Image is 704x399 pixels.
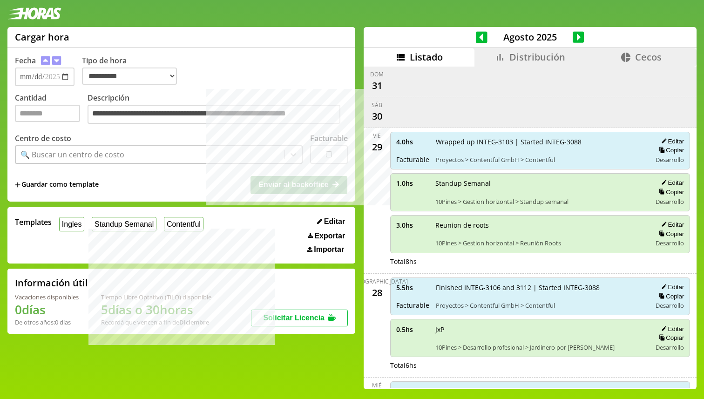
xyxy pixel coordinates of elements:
span: Desarrollo [656,343,684,352]
span: Facturable [396,301,429,310]
div: [DEMOGRAPHIC_DATA] [346,277,408,285]
div: De otros años: 0 días [15,318,79,326]
div: Recordá que vencen a fin de [101,318,211,326]
select: Tipo de hora [82,68,177,85]
div: dom [370,70,384,78]
img: logotipo [7,7,61,20]
button: Editar [658,221,684,229]
label: Facturable [310,133,348,143]
div: 🔍 Buscar un centro de costo [20,149,124,160]
div: 31 [370,78,385,93]
span: Solicitar Licencia [263,314,325,322]
div: 28 [370,285,385,300]
span: 10Pines > Gestion horizontal > Standup semanal [435,197,645,206]
span: Wrapped up INTEG-3103 | Started INTEG-3088 [436,137,645,146]
span: Cecos [635,51,662,63]
label: Centro de costo [15,133,71,143]
textarea: Descripción [88,105,340,124]
button: Copiar [656,230,684,238]
span: 10Pines > Desarrollo profesional > Jardinero por [PERSON_NAME] [435,343,645,352]
div: Total 6 hs [390,361,690,370]
div: Vacaciones disponibles [15,293,79,301]
span: 5.5 hs [396,283,429,292]
button: Copiar [656,146,684,154]
button: Editar [658,387,684,395]
span: JxP [435,325,645,334]
span: Wrapped up INTEG-3106 [436,387,645,396]
label: Cantidad [15,93,88,127]
div: 29 [370,140,385,155]
span: 0.5 hs [396,325,429,334]
div: Total 8 hs [390,257,690,266]
button: Solicitar Licencia [251,310,348,326]
span: Standup Semanal [435,179,645,188]
span: Importar [314,245,344,254]
span: Desarrollo [656,156,684,164]
button: Copiar [656,188,684,196]
b: Diciembre [179,318,209,326]
label: Fecha [15,55,36,66]
label: Tipo de hora [82,55,184,86]
span: + [15,180,20,190]
span: Distribución [509,51,565,63]
span: Reunion de roots [435,221,645,230]
span: Desarrollo [656,301,684,310]
button: Standup Semanal [92,217,156,231]
button: Contentful [164,217,203,231]
span: Agosto 2025 [487,31,573,43]
div: sáb [372,101,382,109]
button: Editar [658,283,684,291]
span: Exportar [314,232,345,240]
h1: 5 días o 30 horas [101,301,211,318]
span: Templates [15,217,52,227]
span: 1.0 hs [396,179,429,188]
span: Proyectos > Contentful GmbH > Contentful [436,156,645,164]
input: Cantidad [15,105,80,122]
span: Facturable [396,155,429,164]
span: Listado [410,51,443,63]
label: Descripción [88,93,348,127]
div: 30 [370,109,385,124]
button: Ingles [59,217,84,231]
button: Editar [314,217,348,226]
button: Exportar [305,231,348,241]
h1: 0 días [15,301,79,318]
span: 5.5 hs [396,387,429,396]
span: Editar [324,217,345,226]
div: vie [373,132,381,140]
span: Desarrollo [656,239,684,247]
button: Editar [658,179,684,187]
button: Copiar [656,292,684,300]
button: Editar [658,325,684,333]
span: 3.0 hs [396,221,429,230]
span: Desarrollo [656,197,684,206]
span: Finished INTEG-3106 and 3112 | Started INTEG-3088 [436,283,645,292]
span: +Guardar como template [15,180,99,190]
button: Editar [658,137,684,145]
div: Tiempo Libre Optativo (TiLO) disponible [101,293,211,301]
div: scrollable content [364,67,697,388]
span: 10Pines > Gestion horizontal > Reunión Roots [435,239,645,247]
span: 4.0 hs [396,137,429,146]
div: mié [372,381,382,389]
h2: Información útil [15,277,88,289]
h1: Cargar hora [15,31,69,43]
button: Copiar [656,334,684,342]
span: Proyectos > Contentful GmbH > Contentful [436,301,645,310]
